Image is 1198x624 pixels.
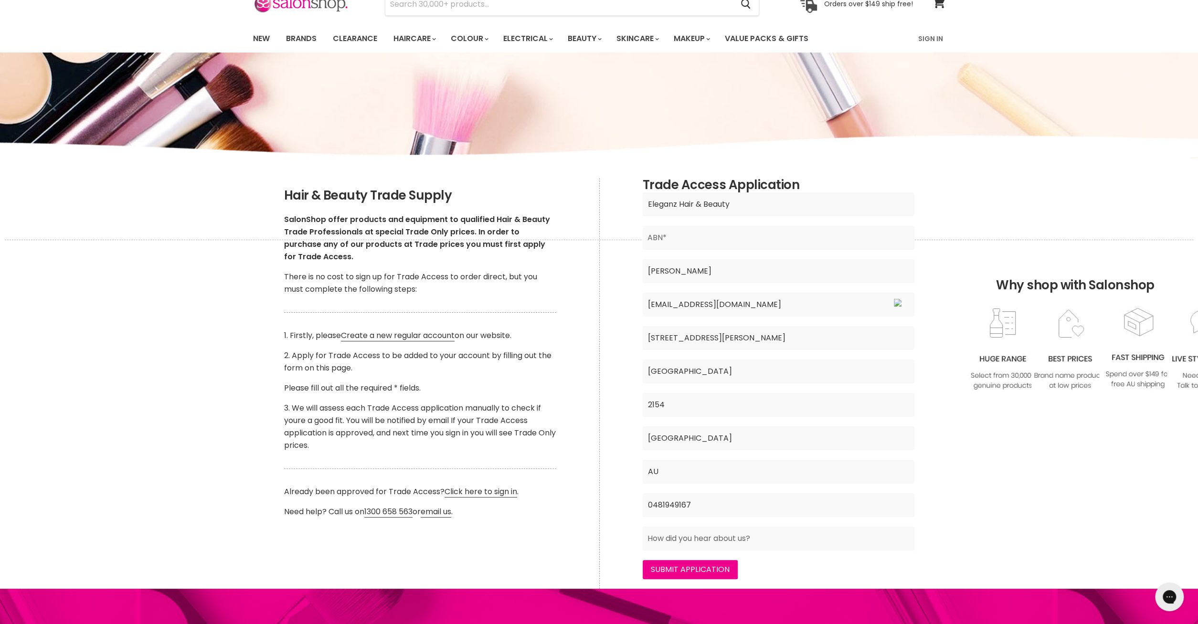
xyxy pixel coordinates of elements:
a: Colour [444,29,494,49]
a: New [246,29,277,49]
a: Sign In [912,29,949,49]
p: SalonShop offer products and equipment to qualified Hair & Beauty Trade Professionals at special ... [284,213,556,263]
h2: Why shop with Salonshop [5,240,1193,307]
a: Value Packs & Gifts [718,29,816,49]
iframe: Gorgias live chat messenger [1150,579,1188,614]
a: Clearance [326,29,384,49]
a: Brands [279,29,324,49]
input: Submit Application [643,560,738,579]
img: productIconColored.f2433d9a.svg [894,299,901,310]
a: Electrical [496,29,559,49]
a: Makeup [667,29,716,49]
p: There is no cost to sign up for Trade Access to order direct, but you must complete the following... [284,271,556,296]
p: Need help? Call us on or . [284,506,556,518]
p: 1. Firstly, please on our website. [284,329,556,342]
a: Create a new regular account [341,330,455,341]
a: Click here to sign in [445,486,517,497]
img: fast.jpg [1099,307,1177,390]
nav: Main [241,25,957,53]
a: Haircare [386,29,442,49]
a: email us [421,506,451,518]
a: Beauty [561,29,607,49]
h2: Trade Access Application [643,178,914,192]
a: Skincare [609,29,665,49]
p: Already been approved for Trade Access? . [284,486,556,498]
img: prices.jpg [1031,308,1109,391]
p: 2. Apply for Trade Access to be added to your account by filling out the form on this page. [284,349,556,374]
a: 1300 658 563 [364,506,413,518]
p: Please fill out all the required * fields. [284,382,556,394]
img: range2_8cf790d4-220e-469f-917d-a18fed3854b6.jpg [964,308,1041,391]
h2: Hair & Beauty Trade Supply [284,189,556,203]
p: 3. We will assess each Trade Access application manually to check if youre a good fit. You will b... [284,402,556,452]
ul: Main menu [246,25,864,53]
